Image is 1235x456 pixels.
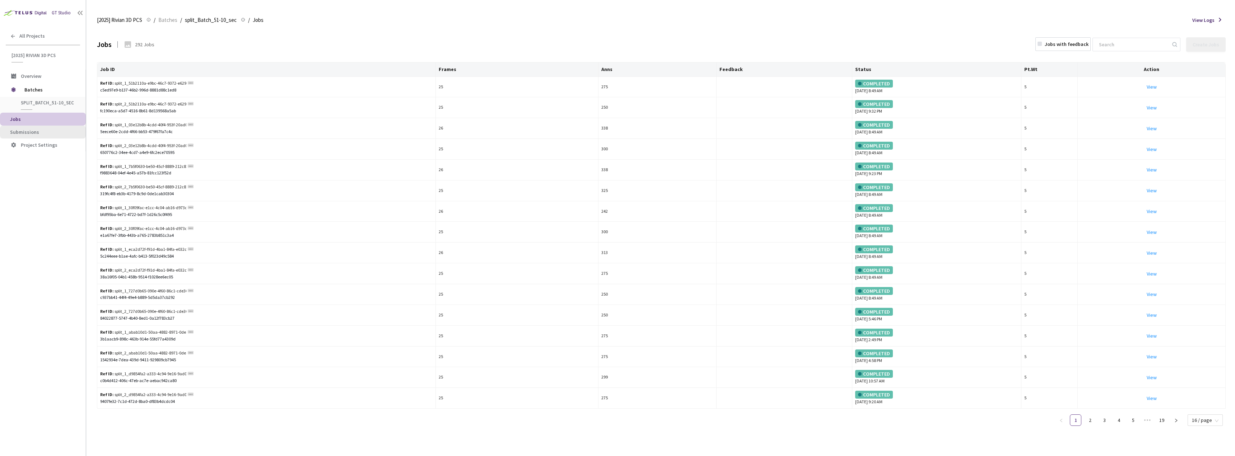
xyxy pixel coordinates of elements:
div: [DATE] 8:49 AM [855,142,1018,156]
div: Jobs with feedback [1045,40,1089,48]
td: 5 [1021,180,1078,201]
b: Ref ID: [100,267,114,273]
li: 19 [1156,414,1168,426]
td: 250 [598,305,717,326]
div: Jobs [97,39,112,50]
div: [DATE] 8:49 AM [855,225,1018,239]
a: View [1147,146,1157,152]
div: 319fc4f8-eb3b-4179-8c9d-0de1cab30304 [100,191,433,197]
div: c5ed97e9-b137-46b2-996d-8881d88c1ed8 [100,87,433,94]
input: Search [1095,38,1171,51]
div: [DATE] 9:20 AM [855,391,1018,405]
th: Action [1078,62,1226,77]
td: 250 [598,97,717,118]
td: 26 [436,201,598,222]
span: Project Settings [21,142,57,148]
td: 5 [1021,347,1078,367]
a: View [1147,166,1157,173]
div: COMPLETED [855,163,893,170]
a: 1 [1070,415,1081,426]
div: [DATE] 2:49 PM [855,329,1018,343]
a: View [1147,291,1157,297]
div: split_1_d9854fa2-a333-4c94-9e16-9ad01ff3ba31 [100,371,186,377]
td: 25 [436,347,598,367]
div: COMPLETED [855,100,893,108]
td: 25 [436,97,598,118]
div: [DATE] 8:49 AM [855,266,1018,281]
td: 250 [598,284,717,305]
th: Anns [598,62,717,77]
div: [DATE] 8:49 AM [855,204,1018,219]
div: fc190eca-a5d7-4516-8b61-8d139568a5ab [100,108,433,114]
span: Jobs [253,16,264,24]
td: 5 [1021,139,1078,160]
td: 25 [436,263,598,284]
span: right [1174,418,1178,423]
li: / [180,16,182,24]
div: COMPLETED [855,204,893,212]
td: 5 [1021,201,1078,222]
b: Ref ID: [100,288,114,293]
div: split_2_eca2d72f-f91d-4ba1-84fa-e032cb8018cf [100,267,186,274]
div: split_1_51b2110a-e9bc-46c7-9372-e62909408541 [100,80,186,87]
div: 1542934e-7dea-439d-9411-929809cb7945 [100,357,433,363]
td: 5 [1021,243,1078,263]
div: split_2_51b2110a-e9bc-46c7-9372-e62909408541 [100,101,186,108]
span: 16 / page [1192,415,1218,426]
th: Frames [436,62,598,77]
a: View [1147,125,1157,132]
td: 25 [436,139,598,160]
td: 5 [1021,326,1078,347]
div: 3b1aacb9-898c-463b-914e-55fd77a4309d [100,336,433,343]
span: Batches [158,16,177,24]
td: 275 [598,388,717,409]
div: split_2_d9854fa2-a333-4c94-9e16-9ad01ff3ba31 [100,391,186,398]
li: 3 [1099,414,1110,426]
div: 650776c2-34ee-4cd7-a4e9-6fc2ece70595 [100,149,433,156]
b: Ref ID: [100,143,114,148]
td: 275 [598,326,717,347]
div: split_1_7b5f0630-be50-45cf-8889-212c82991a10 [100,163,186,170]
div: COMPLETED [855,391,893,399]
a: View [1147,353,1157,360]
td: 5 [1021,77,1078,98]
div: 5c244eee-b1ae-4afc-b413-5f023d49c584 [100,253,433,260]
div: COMPLETED [855,266,893,274]
td: 325 [598,180,717,201]
a: View [1147,333,1157,339]
a: 4 [1113,415,1124,426]
td: 25 [436,367,598,388]
div: COMPLETED [855,183,893,191]
span: Batches [24,83,74,97]
div: split_2_727d0b65-090e-4f60-86c1-cde36d83f6e2 [100,308,186,315]
td: 5 [1021,305,1078,326]
div: COMPLETED [855,245,893,253]
a: 19 [1156,415,1167,426]
td: 5 [1021,118,1078,139]
button: left [1055,414,1067,426]
td: 242 [598,201,717,222]
td: 25 [436,222,598,243]
div: COMPLETED [855,370,893,378]
div: [DATE] 8:49 AM [855,287,1018,302]
div: bfdf95ba-6e71-4722-bd7f-1d26c5c0f495 [100,211,433,218]
div: [DATE] 8:49 AM [855,245,1018,260]
div: split_2_abab10d1-50aa-4882-8971-0de5175bc571 [100,350,186,357]
a: View [1147,374,1157,381]
a: View [1147,395,1157,401]
a: 5 [1128,415,1138,426]
td: 26 [436,243,598,263]
div: GT Studio [52,9,71,17]
td: 5 [1021,222,1078,243]
a: 2 [1085,415,1095,426]
b: Ref ID: [100,246,114,252]
td: 275 [598,77,717,98]
div: COMPLETED [855,349,893,357]
div: 84022877-5747-4b40-8ed1-0a12f783cb27 [100,315,433,322]
div: COMPLETED [855,287,893,295]
b: Ref ID: [100,80,114,86]
td: 275 [598,347,717,367]
span: Overview [21,73,41,79]
button: right [1170,414,1182,426]
span: ••• [1142,414,1153,426]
